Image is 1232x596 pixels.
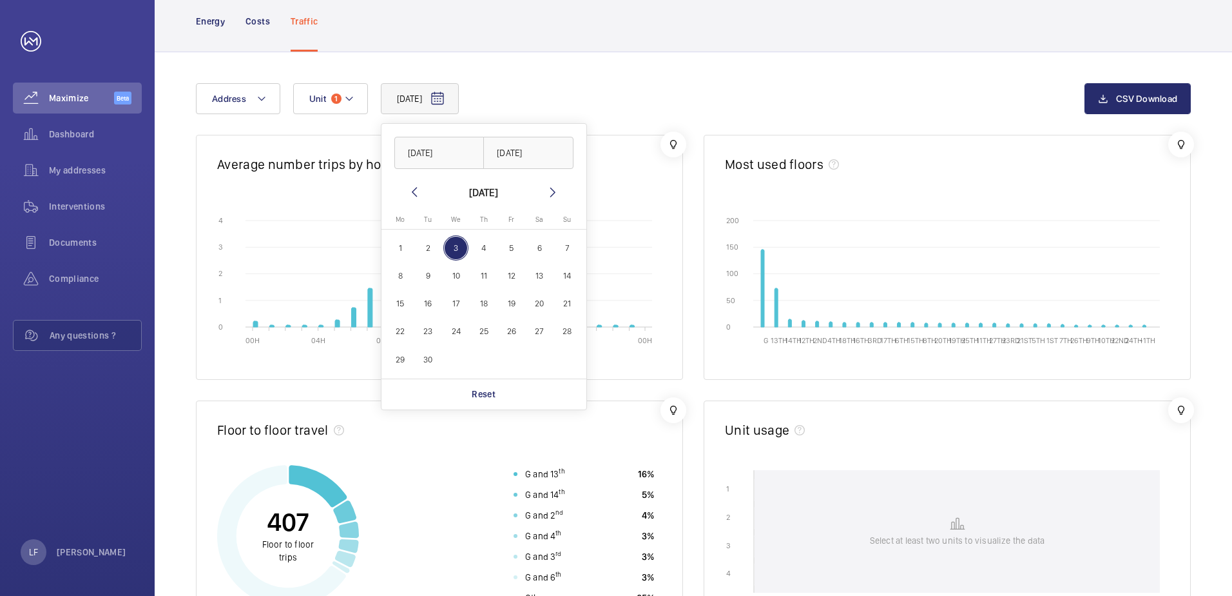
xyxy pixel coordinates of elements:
[553,290,581,317] button: September 21, 2025
[331,94,342,104] span: 1
[388,235,413,261] span: 1
[387,234,414,262] button: September 1, 2025
[351,308,356,327] path: 06H 0.723
[451,215,461,224] span: We
[725,422,789,438] h2: Unit usage
[1140,336,1155,345] text: -1TH
[57,546,126,559] p: [PERSON_NAME]
[630,325,634,327] path: 23H
[1047,324,1050,327] path: 1ST 6
[286,325,291,327] path: 02H
[29,546,38,559] p: LF
[527,235,552,261] span: 6
[424,215,432,224] span: Tu
[1115,325,1119,327] path: 22ND 3
[499,291,524,316] span: 19
[1116,94,1177,104] span: CSV Download
[114,92,131,104] span: Beta
[267,506,309,538] p: 407
[470,317,497,345] button: September 25, 2025
[761,250,764,327] path: G 146
[555,263,580,288] span: 14
[775,288,778,327] path: 13TH 73
[394,137,485,169] input: DD/MM/YYYY
[525,290,553,317] button: September 20, 2025
[483,137,573,169] input: DD/MM/YYYY
[907,336,924,345] text: 15TH
[726,322,731,331] text: 0
[934,336,952,345] text: 20TH
[870,323,873,327] path: 3RD 8
[335,320,340,327] path: 05H 0.263
[965,323,968,327] path: 25TH 7
[388,319,413,344] span: 22
[525,571,562,584] span: G and 6
[470,234,497,262] button: September 4, 2025
[989,336,1006,345] text: 27TH
[525,468,565,481] span: G and 13
[925,323,928,327] path: 8TH 7
[555,529,561,537] sup: th
[559,467,564,475] sup: th
[49,272,142,285] span: Compliance
[480,215,488,224] span: Th
[642,530,654,542] span: 3%
[948,336,965,345] text: 19TH
[1142,325,1146,327] path: -1TH 1
[993,323,996,327] path: 27TH 7
[196,15,225,28] p: Energy
[319,325,323,327] path: 04H
[555,508,563,516] sup: nd
[212,94,246,104] span: Address
[726,215,739,224] text: 200
[443,235,468,261] span: 3
[527,263,552,288] span: 13
[525,262,553,290] button: September 13, 2025
[217,422,329,438] h2: Floor to floor travel
[952,323,955,327] path: 19TH 7
[527,319,552,344] span: 27
[1034,324,1037,327] path: 5TH 6
[525,317,553,345] button: September 27, 2025
[471,235,496,261] span: 4
[1032,336,1045,345] text: 5TH
[443,319,468,344] span: 24
[416,263,441,288] span: 9
[256,538,320,564] p: Floor to floor trips
[497,317,525,345] button: September 26, 2025
[638,336,652,345] text: 00H
[471,319,496,344] span: 25
[388,263,413,288] span: 8
[414,346,442,373] button: September 30, 2025
[911,323,914,327] path: 15TH 8
[443,291,468,316] span: 17
[1070,336,1088,345] text: 26TH
[726,269,738,278] text: 100
[843,323,846,327] path: 18TH 9
[508,215,514,224] span: Fr
[553,262,581,290] button: September 14, 2025
[642,509,654,522] span: 4%
[388,347,413,372] span: 29
[218,295,222,304] text: 1
[1075,325,1078,327] path: 26TH 4
[196,83,280,114] button: Address
[470,290,497,317] button: September 18, 2025
[311,336,325,345] text: 04H
[218,322,223,331] text: 0
[416,235,441,261] span: 2
[870,534,1045,547] p: Select at least two units to visualize the data
[245,336,260,345] text: 00H
[218,215,223,224] text: 4
[527,291,552,316] span: 20
[387,346,414,373] button: September 29, 2025
[443,263,468,288] span: 10
[788,319,791,327] path: 14TH 15
[1059,336,1072,345] text: 7TH
[798,336,814,345] text: 12TH
[50,329,141,342] span: Any questions ?
[525,530,562,542] span: G and 4
[49,128,142,141] span: Dashboard
[726,569,731,578] text: 4
[416,319,441,344] span: 23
